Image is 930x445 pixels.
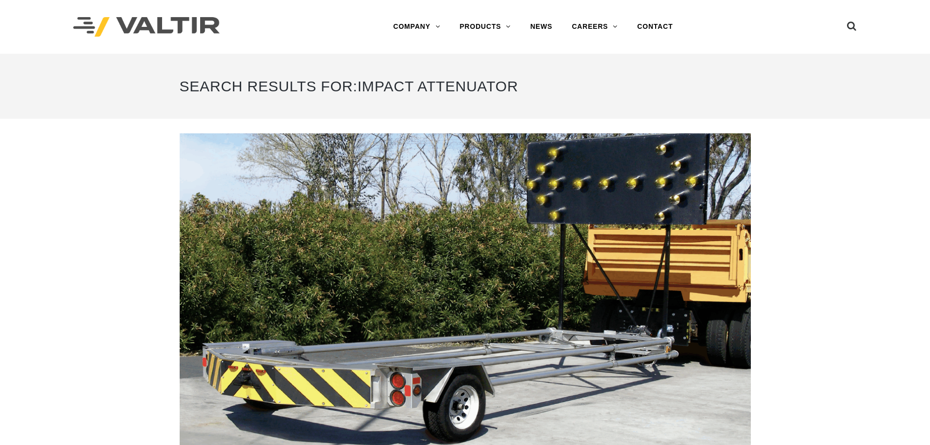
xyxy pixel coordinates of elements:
[520,17,562,37] a: NEWS
[627,17,682,37] a: CONTACT
[357,78,518,94] span: impact attenuator
[180,68,751,104] h1: Search Results for:
[562,17,627,37] a: CAREERS
[73,17,220,37] img: Valtir
[383,17,450,37] a: COMPANY
[450,17,520,37] a: PRODUCTS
